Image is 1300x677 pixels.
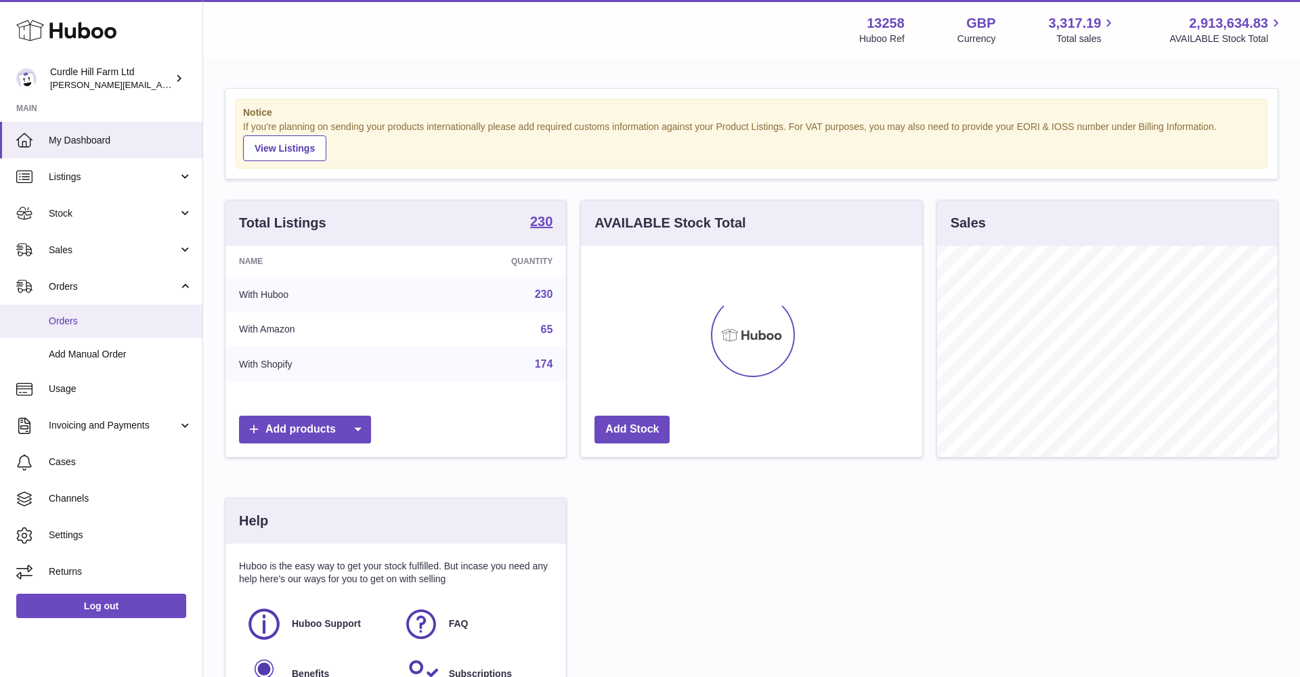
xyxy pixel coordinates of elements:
a: 2,913,634.83 AVAILABLE Stock Total [1169,14,1284,45]
div: Huboo Ref [859,32,905,45]
span: Settings [49,529,192,542]
span: Invoicing and Payments [49,419,178,432]
th: Name [225,246,412,277]
span: Listings [49,171,178,183]
strong: 230 [530,215,552,228]
span: Orders [49,315,192,328]
a: 3,317.19 Total sales [1049,14,1117,45]
th: Quantity [412,246,566,277]
span: FAQ [449,617,469,630]
div: Curdle Hill Farm Ltd [50,66,172,91]
a: Add products [239,416,371,443]
a: FAQ [403,606,546,642]
span: Huboo Support [292,617,361,630]
strong: Notice [243,106,1260,119]
p: Huboo is the easy way to get your stock fulfilled. But incase you need any help here's our ways f... [239,560,552,586]
a: Add Stock [594,416,670,443]
div: Currency [957,32,996,45]
span: My Dashboard [49,134,192,147]
strong: GBP [966,14,995,32]
span: Cases [49,456,192,468]
img: miranda@diddlysquatfarmshop.com [16,68,37,89]
a: Huboo Support [246,606,389,642]
span: Sales [49,244,178,257]
span: Stock [49,207,178,220]
td: With Huboo [225,277,412,312]
span: [PERSON_NAME][EMAIL_ADDRESS][DOMAIN_NAME] [50,79,272,90]
a: 230 [530,215,552,231]
span: 2,913,634.83 [1189,14,1268,32]
h3: AVAILABLE Stock Total [594,214,745,232]
div: If you're planning on sending your products internationally please add required customs informati... [243,121,1260,161]
span: Usage [49,383,192,395]
a: Log out [16,594,186,618]
span: Returns [49,565,192,578]
span: Channels [49,492,192,505]
h3: Total Listings [239,214,326,232]
td: With Shopify [225,347,412,382]
span: Orders [49,280,178,293]
a: 174 [535,358,553,370]
a: View Listings [243,135,326,161]
span: Total sales [1056,32,1117,45]
span: AVAILABLE Stock Total [1169,32,1284,45]
a: 65 [541,324,553,335]
span: 3,317.19 [1049,14,1102,32]
a: 230 [535,288,553,300]
td: With Amazon [225,312,412,347]
span: Add Manual Order [49,348,192,361]
h3: Sales [951,214,986,232]
h3: Help [239,512,268,530]
strong: 13258 [867,14,905,32]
